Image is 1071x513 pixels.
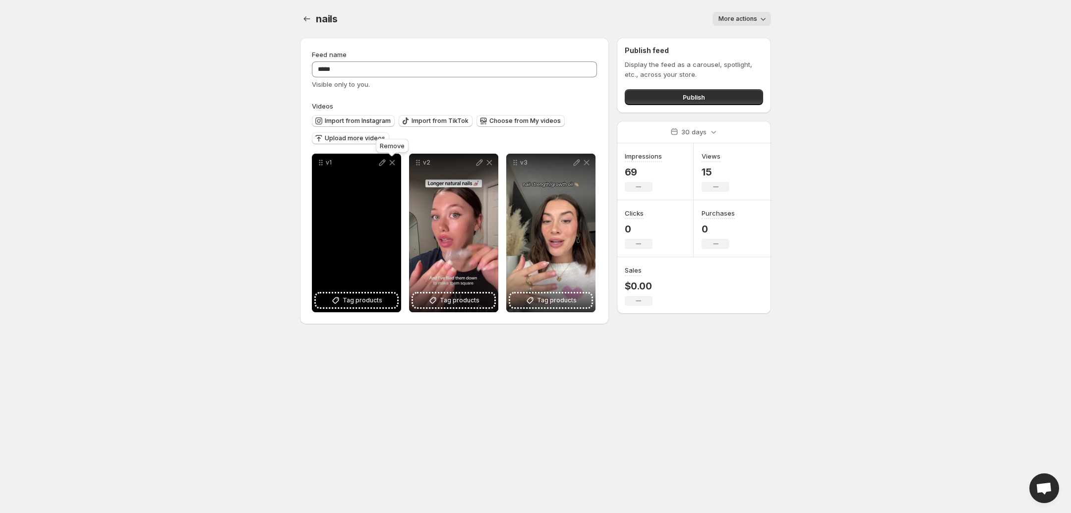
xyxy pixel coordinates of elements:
[625,223,653,235] p: 0
[702,208,735,218] h3: Purchases
[412,117,469,125] span: Import from TikTok
[506,154,595,312] div: v3Tag products
[702,166,729,178] p: 15
[409,154,498,312] div: v2Tag products
[343,295,382,305] span: Tag products
[625,280,653,292] p: $0.00
[520,159,572,167] p: v3
[413,293,494,307] button: Tag products
[316,293,397,307] button: Tag products
[312,115,395,127] button: Import from Instagram
[325,134,385,142] span: Upload more videos
[537,295,577,305] span: Tag products
[625,166,662,178] p: 69
[625,89,763,105] button: Publish
[300,12,314,26] button: Settings
[625,208,644,218] h3: Clicks
[1029,473,1059,503] div: Open chat
[325,117,391,125] span: Import from Instagram
[683,92,705,102] span: Publish
[312,80,370,88] span: Visible only to you.
[312,51,347,58] span: Feed name
[476,115,565,127] button: Choose from My videos
[625,59,763,79] p: Display the feed as a carousel, spotlight, etc., across your store.
[489,117,561,125] span: Choose from My videos
[312,132,389,144] button: Upload more videos
[625,151,662,161] h3: Impressions
[312,154,401,312] div: v1Tag products
[316,13,338,25] span: nails
[625,46,763,56] h2: Publish feed
[510,293,592,307] button: Tag products
[423,159,475,167] p: v2
[326,159,377,167] p: v1
[312,102,333,110] span: Videos
[681,127,707,137] p: 30 days
[440,295,479,305] span: Tag products
[399,115,473,127] button: Import from TikTok
[713,12,771,26] button: More actions
[718,15,757,23] span: More actions
[625,265,642,275] h3: Sales
[702,223,735,235] p: 0
[702,151,720,161] h3: Views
